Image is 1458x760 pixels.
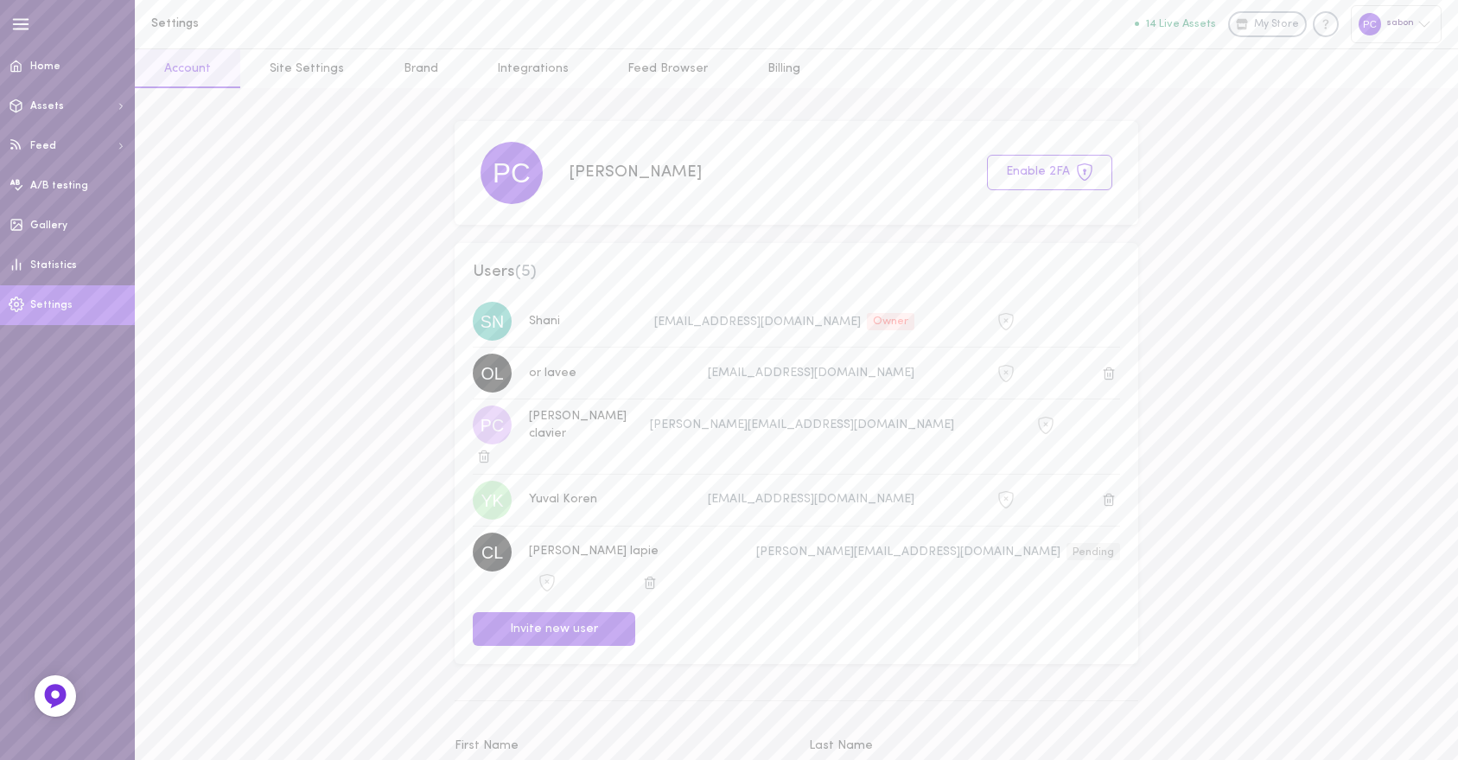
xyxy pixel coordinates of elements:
div: Owner [867,313,914,330]
span: Shani [529,315,560,328]
img: Feedback Button [42,683,68,709]
a: Integrations [468,49,598,88]
span: [EMAIL_ADDRESS][DOMAIN_NAME] [708,493,914,506]
span: [PERSON_NAME][EMAIL_ADDRESS][DOMAIN_NAME] [756,546,1060,559]
span: A/B testing [30,181,88,191]
span: Gallery [30,220,67,231]
span: or lavee [529,367,576,380]
div: Knowledge center [1313,11,1339,37]
a: Billing [738,49,830,88]
span: Last Name [809,739,873,752]
a: Account [135,49,240,88]
span: [PERSON_NAME] lapie [529,545,659,558]
a: Site Settings [240,49,373,88]
span: [PERSON_NAME][EMAIL_ADDRESS][DOMAIN_NAME] [650,418,954,431]
span: [PERSON_NAME] [569,164,702,181]
button: Enable 2FA [987,155,1112,190]
a: 14 Live Assets [1135,18,1228,30]
span: [EMAIL_ADDRESS][DOMAIN_NAME] [654,315,861,328]
a: My Store [1228,11,1307,37]
button: 14 Live Assets [1135,18,1216,29]
h1: Settings [151,17,436,30]
span: First Name [455,739,519,752]
span: Yuval Koren [529,493,597,506]
span: Users [473,261,1120,284]
span: [PERSON_NAME] clavier [529,410,627,440]
span: 2FA is not active [997,313,1015,326]
span: 2FA is not active [1037,417,1054,430]
button: Invite new user [473,612,635,646]
span: Feed [30,141,56,151]
span: 2FA is not active [997,492,1015,505]
div: sabon [1351,5,1442,42]
span: [EMAIL_ADDRESS][DOMAIN_NAME] [708,367,914,380]
span: Statistics [30,260,77,271]
span: 2FA is not active [538,574,556,587]
span: ( 5 ) [515,264,537,280]
a: Feed Browser [598,49,737,88]
div: Pending [1066,543,1120,560]
span: Settings [30,300,73,310]
span: Assets [30,101,64,112]
span: 2FA is not active [997,365,1015,378]
span: My Store [1254,17,1299,33]
span: Home [30,61,60,72]
a: Brand [374,49,468,88]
